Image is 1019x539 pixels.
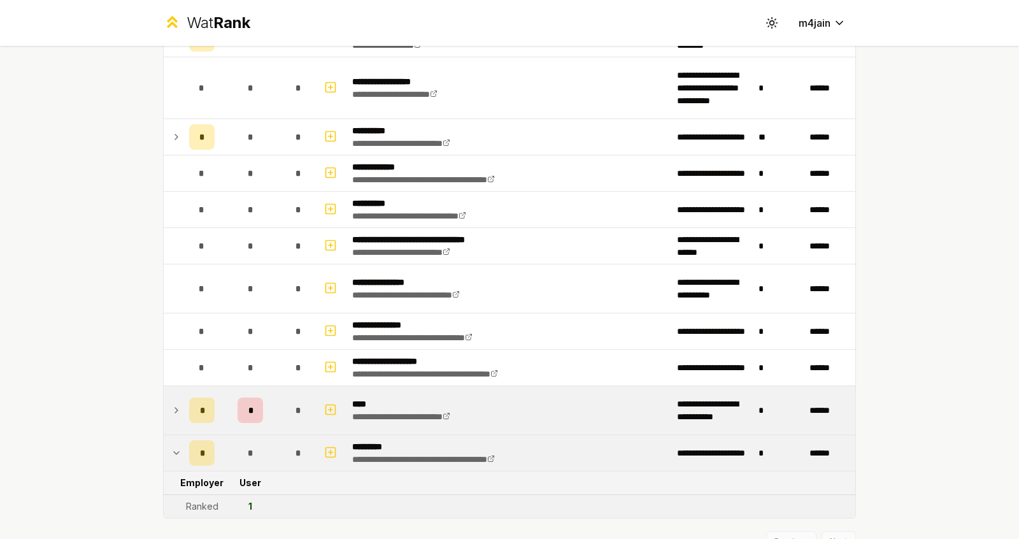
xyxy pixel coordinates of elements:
[220,471,281,494] td: User
[187,13,250,33] div: Wat
[213,13,250,32] span: Rank
[788,11,856,34] button: m4jain
[248,500,252,513] div: 1
[799,15,830,31] span: m4jain
[163,13,250,33] a: WatRank
[184,471,220,494] td: Employer
[186,500,218,513] div: Ranked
